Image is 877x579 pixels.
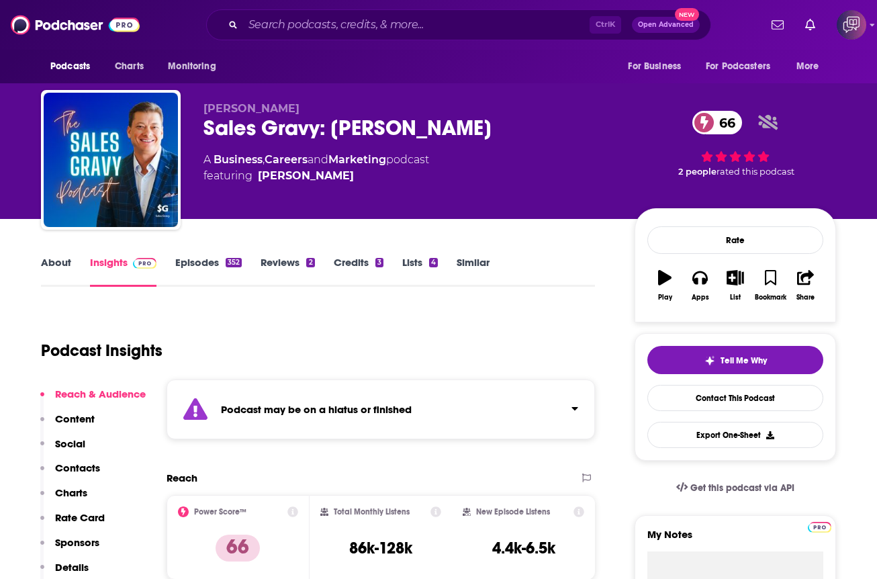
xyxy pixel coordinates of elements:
p: Social [55,437,85,450]
a: Get this podcast via API [665,472,805,504]
button: Play [647,261,682,310]
a: Show notifications dropdown [800,13,821,36]
button: open menu [158,54,233,79]
img: Podchaser - Follow, Share and Rate Podcasts [11,12,140,38]
div: Play [658,294,672,302]
h2: New Episode Listens [476,507,550,517]
strong: Podcast may be on a hiatus or finished [221,403,412,416]
span: [PERSON_NAME] [203,102,299,115]
h3: 86k-128k [349,538,412,558]
span: Monitoring [168,57,216,76]
img: User Profile [837,10,866,40]
p: Rate Card [55,511,105,524]
img: Podchaser Pro [133,258,156,269]
button: Apps [682,261,717,310]
a: Marketing [328,153,386,166]
a: Credits3 [334,256,383,287]
span: More [796,57,819,76]
div: 4 [429,258,438,267]
button: Show profile menu [837,10,866,40]
button: Sponsors [40,536,99,561]
a: Episodes352 [175,256,242,287]
p: Charts [55,486,87,499]
button: Content [40,412,95,437]
h2: Reach [167,472,197,484]
span: Ctrl K [590,16,621,34]
a: [PERSON_NAME] [258,168,354,184]
button: Social [40,437,85,462]
img: Sales Gravy: Jeb Blount [44,93,178,227]
a: Contact This Podcast [647,385,823,411]
h2: Power Score™ [194,507,246,517]
button: Contacts [40,461,100,486]
p: Contacts [55,461,100,474]
div: Search podcasts, credits, & more... [206,9,711,40]
button: Export One-Sheet [647,422,823,448]
h3: 4.4k-6.5k [492,538,555,558]
p: Reach & Audience [55,388,146,400]
div: 2 [306,258,314,267]
span: Logged in as corioliscompany [837,10,866,40]
span: Podcasts [50,57,90,76]
button: open menu [697,54,790,79]
p: 66 [216,535,260,562]
h1: Podcast Insights [41,341,163,361]
a: Careers [265,153,308,166]
button: Reach & Audience [40,388,146,412]
div: A podcast [203,152,429,184]
a: Charts [106,54,152,79]
div: 3 [375,258,383,267]
a: Show notifications dropdown [766,13,789,36]
img: Podchaser Pro [808,522,831,533]
div: Bookmark [755,294,786,302]
a: 66 [692,111,742,134]
p: Content [55,412,95,425]
span: , [263,153,265,166]
span: and [308,153,328,166]
span: featuring [203,168,429,184]
button: List [718,261,753,310]
button: Open AdvancedNew [632,17,700,33]
button: Bookmark [753,261,788,310]
a: Pro website [808,520,831,533]
p: Sponsors [55,536,99,549]
span: For Business [628,57,681,76]
div: Apps [692,294,709,302]
button: Share [788,261,823,310]
button: open menu [41,54,107,79]
button: tell me why sparkleTell Me Why [647,346,823,374]
label: My Notes [647,528,823,551]
span: For Podcasters [706,57,770,76]
div: Rate [647,226,823,254]
button: Rate Card [40,511,105,536]
span: rated this podcast [717,167,794,177]
span: Get this podcast via API [690,482,794,494]
a: Similar [457,256,490,287]
span: 2 people [678,167,717,177]
a: Reviews2 [261,256,314,287]
a: About [41,256,71,287]
img: tell me why sparkle [704,355,715,366]
h2: Total Monthly Listens [334,507,410,517]
span: New [675,8,699,21]
button: open menu [787,54,836,79]
p: Details [55,561,89,574]
div: List [730,294,741,302]
span: Open Advanced [638,21,694,28]
div: Share [796,294,815,302]
a: Lists4 [402,256,438,287]
section: Click to expand status details [167,380,595,439]
button: Charts [40,486,87,511]
input: Search podcasts, credits, & more... [243,14,590,36]
button: open menu [618,54,698,79]
span: Tell Me Why [721,355,767,366]
div: 352 [226,258,242,267]
div: 66 2 peoplerated this podcast [635,102,836,185]
span: 66 [706,111,742,134]
span: Charts [115,57,144,76]
a: InsightsPodchaser Pro [90,256,156,287]
a: Business [214,153,263,166]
